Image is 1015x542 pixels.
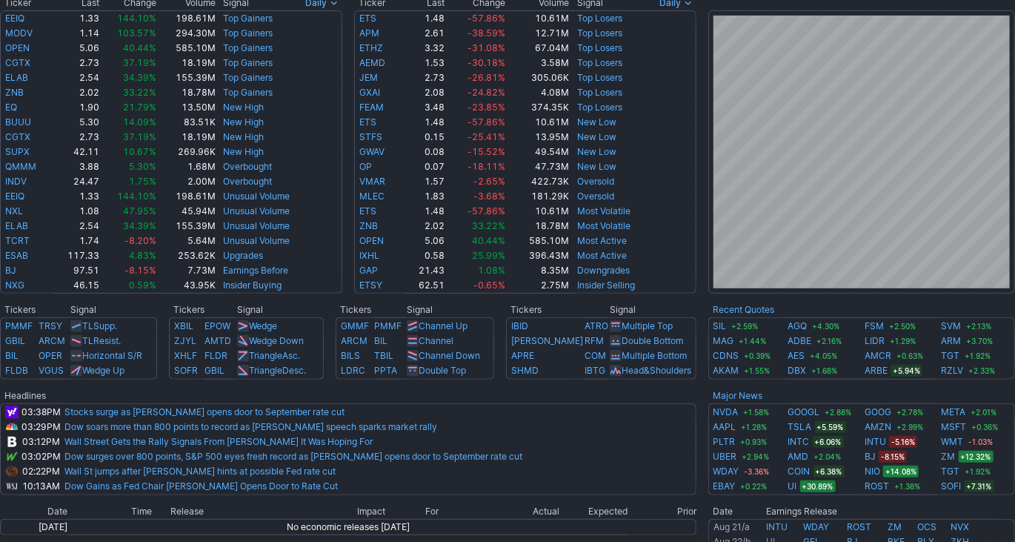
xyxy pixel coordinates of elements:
td: 5.06 [403,234,445,248]
a: Most Active [577,235,627,246]
a: Earnings Before [223,265,288,276]
a: MAG [713,334,733,348]
a: Top Gainers [223,72,273,83]
span: 14.09% [123,116,156,128]
a: COM [585,350,606,361]
a: CGTX [5,57,30,68]
a: Upgrades [223,250,263,261]
a: OPER [39,350,62,361]
a: Insider Buying [223,280,282,291]
a: GOOG [865,405,891,420]
a: EQ [5,102,17,113]
a: EEIQ [5,13,24,24]
span: -26.81% [467,72,505,83]
a: Wall St jumps after [PERSON_NAME] hints at possible Fed rate cut [64,466,336,477]
a: New Low [577,146,616,157]
td: 374.35K [506,100,570,115]
a: INTC [788,434,810,449]
a: Dow surges over 800 points, S&P 500 eyes fresh record as [PERSON_NAME] opens door to September ra... [64,451,522,462]
span: -3.68% [473,191,505,202]
a: GWAV [359,146,385,157]
a: Stocks surge as [PERSON_NAME] opens door to September rate cut [64,406,345,417]
td: 1.90 [53,100,100,115]
span: -25.41% [467,131,505,142]
a: ROST [865,479,889,494]
a: OPEN [5,42,30,53]
a: AGQ [788,319,808,334]
a: BILS [341,350,360,361]
a: PLTR [713,434,735,449]
td: 83.51K [157,115,216,130]
a: Top Gainers [223,57,273,68]
span: -57.86% [467,116,505,128]
td: 155.39M [157,219,216,234]
a: VMAR [359,176,385,187]
span: -2.65% [473,176,505,187]
td: 18.19M [157,130,216,145]
td: 10.61M [506,115,570,130]
span: 144.10% [117,191,156,202]
a: STFS [359,131,382,142]
a: SUPX [5,146,30,157]
a: Top Gainers [223,27,273,39]
td: 18.78M [506,219,570,234]
a: New High [223,146,264,157]
a: UI [788,479,797,494]
td: 294.30M [157,26,216,41]
a: Top Gainers [223,87,273,98]
td: 12.71M [506,26,570,41]
td: 1.14 [53,26,100,41]
a: Wedge Down [249,335,304,346]
a: TBIL [375,350,394,361]
a: GXAI [359,87,380,98]
a: ADBE [788,334,812,348]
a: ATRO [585,320,608,331]
td: 1.08 [53,204,100,219]
a: Most Volatile [577,205,630,217]
a: SOFR [174,365,198,376]
a: SVM [942,319,962,334]
a: Multiple Top [622,320,673,331]
a: LDRC [341,365,365,376]
td: 0.08 [403,145,445,159]
td: 18.19M [157,56,216,70]
a: PPTA [375,365,398,376]
span: -8.20% [124,235,156,246]
a: GMMF [341,320,369,331]
a: TSLA [788,420,812,434]
a: FEAM [359,102,384,113]
span: TL [82,320,93,331]
a: Channel Down [419,350,480,361]
span: 34.39% [123,72,156,83]
td: 2.73 [403,70,445,85]
a: AMD [788,449,809,464]
a: TLSupp. [82,320,117,331]
a: ETHZ [359,42,383,53]
a: AES [788,348,805,363]
a: ARBE [865,363,888,378]
td: 2.00M [157,174,216,189]
span: 34.39% [123,220,156,231]
a: GBIL [5,335,25,346]
td: 47.73M [506,159,570,174]
a: INTU [865,434,886,449]
span: 1.75% [129,176,156,187]
a: Unusual Volume [223,205,290,217]
td: 305.06K [506,70,570,85]
a: CGTX [5,131,30,142]
span: 103.57% [117,27,156,39]
span: -23.85% [467,102,505,113]
a: Wedge Up [82,365,124,376]
a: TGT [942,464,960,479]
a: ETS [359,13,376,24]
a: RZLV [942,363,964,378]
a: Double Top [419,365,466,376]
td: 3.48 [403,100,445,115]
span: -15.52% [467,146,505,157]
a: ETSY [359,280,382,291]
a: Top Losers [577,42,622,53]
td: 155.39M [157,70,216,85]
td: 49.54M [506,145,570,159]
td: 198.61M [157,189,216,204]
td: 1.48 [403,115,445,130]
